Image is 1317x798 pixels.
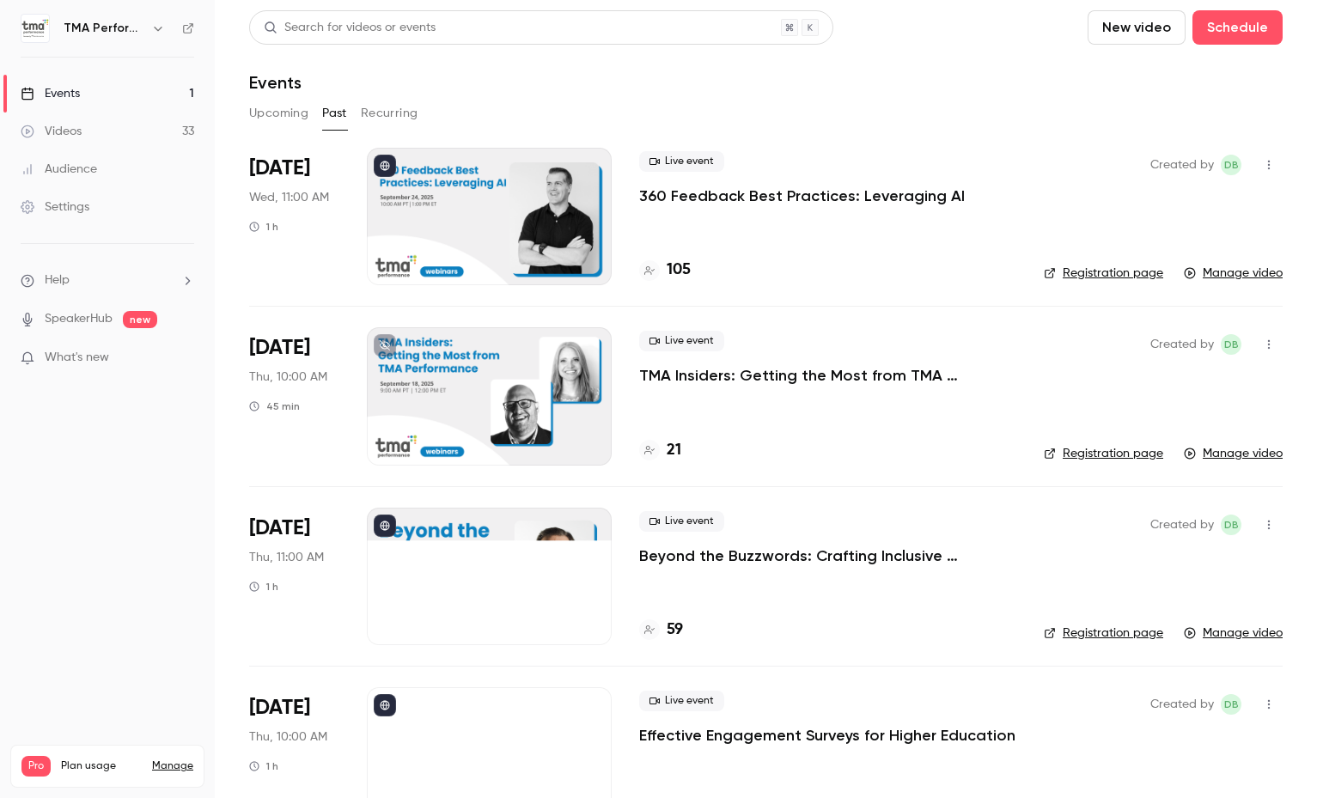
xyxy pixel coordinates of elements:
span: Live event [639,151,724,172]
span: DB [1224,515,1239,535]
span: Help [45,271,70,289]
button: Schedule [1192,10,1283,45]
span: Thu, 10:00 AM [249,369,327,386]
h6: TMA Performance (formerly DecisionWise) [64,20,144,37]
a: Effective Engagement Surveys for Higher Education [639,725,1015,746]
span: Live event [639,511,724,532]
div: Audience [21,161,97,178]
div: Sep 24 Wed, 11:00 AM (America/Denver) [249,148,339,285]
a: 59 [639,618,683,642]
div: 1 h [249,220,278,234]
span: Plan usage [61,759,142,773]
div: 1 h [249,580,278,594]
div: Events [21,85,80,102]
button: New video [1088,10,1186,45]
span: [DATE] [249,515,310,542]
span: DB [1224,694,1239,715]
span: [DATE] [249,334,310,362]
div: Sep 4 Thu, 11:00 AM (America/Denver) [249,508,339,645]
span: Created by [1150,155,1214,175]
span: [DATE] [249,694,310,722]
button: Past [322,100,347,127]
h4: 21 [667,439,681,462]
h1: Events [249,72,302,93]
a: SpeakerHub [45,310,113,328]
div: 1 h [249,759,278,773]
span: Created by [1150,515,1214,535]
li: help-dropdown-opener [21,271,194,289]
button: Recurring [361,100,418,127]
span: Created by [1150,334,1214,355]
a: Manage video [1184,624,1283,642]
span: Live event [639,691,724,711]
div: Search for videos or events [264,19,436,37]
a: Manage video [1184,265,1283,282]
span: Devin Black [1221,515,1241,535]
h4: 105 [667,259,691,282]
span: Devin Black [1221,155,1241,175]
span: Wed, 11:00 AM [249,189,329,206]
span: Created by [1150,694,1214,715]
span: Live event [639,331,724,351]
a: 21 [639,439,681,462]
a: 105 [639,259,691,282]
a: Registration page [1044,445,1163,462]
span: Devin Black [1221,694,1241,715]
div: Sep 18 Thu, 10:00 AM (America/Denver) [249,327,339,465]
div: Settings [21,198,89,216]
span: Devin Black [1221,334,1241,355]
iframe: Noticeable Trigger [174,350,194,366]
span: Pro [21,756,51,777]
h4: 59 [667,618,683,642]
span: DB [1224,155,1239,175]
a: TMA Insiders: Getting the Most from TMA Performance [639,365,1016,386]
img: TMA Performance (formerly DecisionWise) [21,15,49,42]
a: 360 Feedback Best Practices: Leveraging AI [639,186,965,206]
span: Thu, 11:00 AM [249,549,324,566]
a: Registration page [1044,265,1163,282]
span: new [123,311,157,328]
button: Upcoming [249,100,308,127]
a: Registration page [1044,624,1163,642]
div: Videos [21,123,82,140]
a: Manage video [1184,445,1283,462]
div: 45 min [249,399,300,413]
a: Beyond the Buzzwords: Crafting Inclusive Employee Surveys for a New Political Era [639,545,1016,566]
span: DB [1224,334,1239,355]
a: Manage [152,759,193,773]
span: What's new [45,349,109,367]
span: Thu, 10:00 AM [249,728,327,746]
span: [DATE] [249,155,310,182]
